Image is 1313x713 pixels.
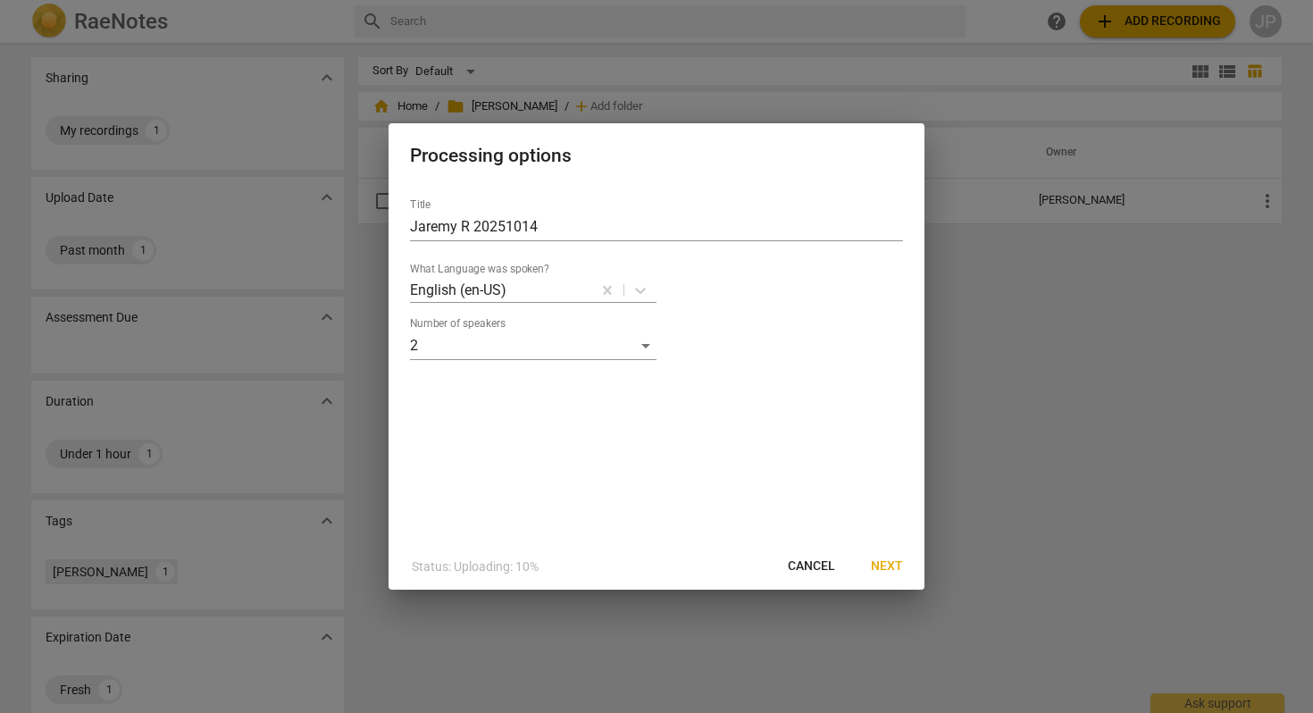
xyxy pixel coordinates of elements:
[774,550,849,583] button: Cancel
[410,145,903,167] h2: Processing options
[412,558,539,576] p: Status: Uploading: 10%
[410,200,431,211] label: Title
[410,319,506,330] label: Number of speakers
[410,331,656,360] div: 2
[788,558,835,575] span: Cancel
[410,280,506,300] p: English (en-US)
[410,264,549,275] label: What Language was spoken?
[857,550,917,583] button: Next
[871,558,903,575] span: Next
